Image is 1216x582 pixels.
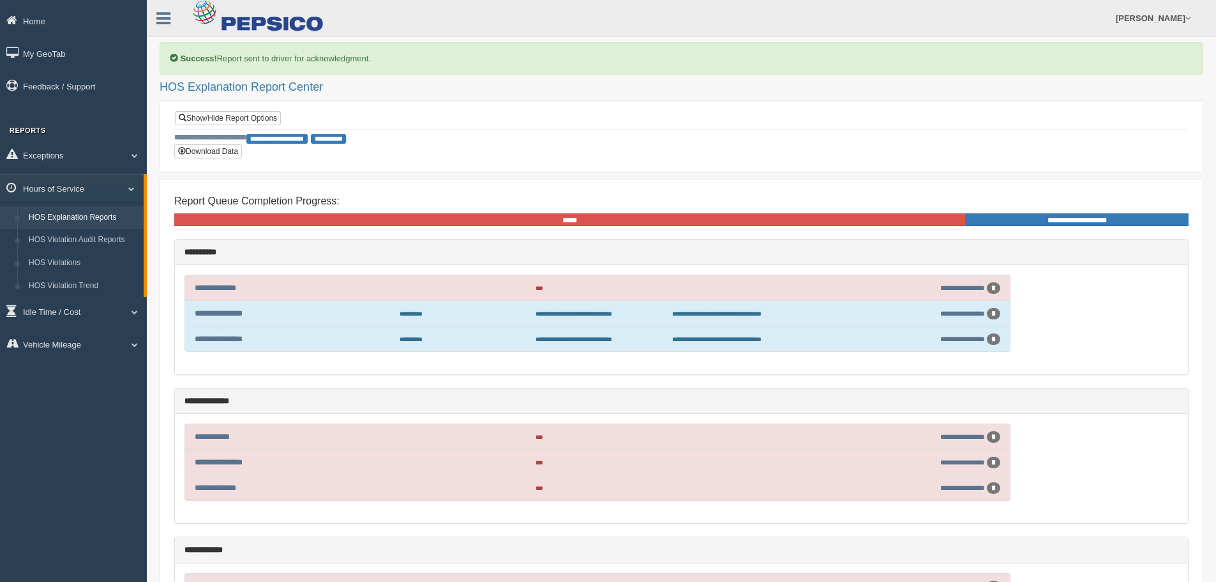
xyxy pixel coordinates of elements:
[175,111,281,125] a: Show/Hide Report Options
[174,195,1189,207] h4: Report Queue Completion Progress:
[23,206,144,229] a: HOS Explanation Reports
[181,54,217,63] b: Success!
[23,252,144,275] a: HOS Violations
[160,42,1203,75] div: Report sent to driver for acknowledgment.
[23,275,144,298] a: HOS Violation Trend
[174,144,242,158] button: Download Data
[160,81,1203,94] h2: HOS Explanation Report Center
[23,229,144,252] a: HOS Violation Audit Reports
